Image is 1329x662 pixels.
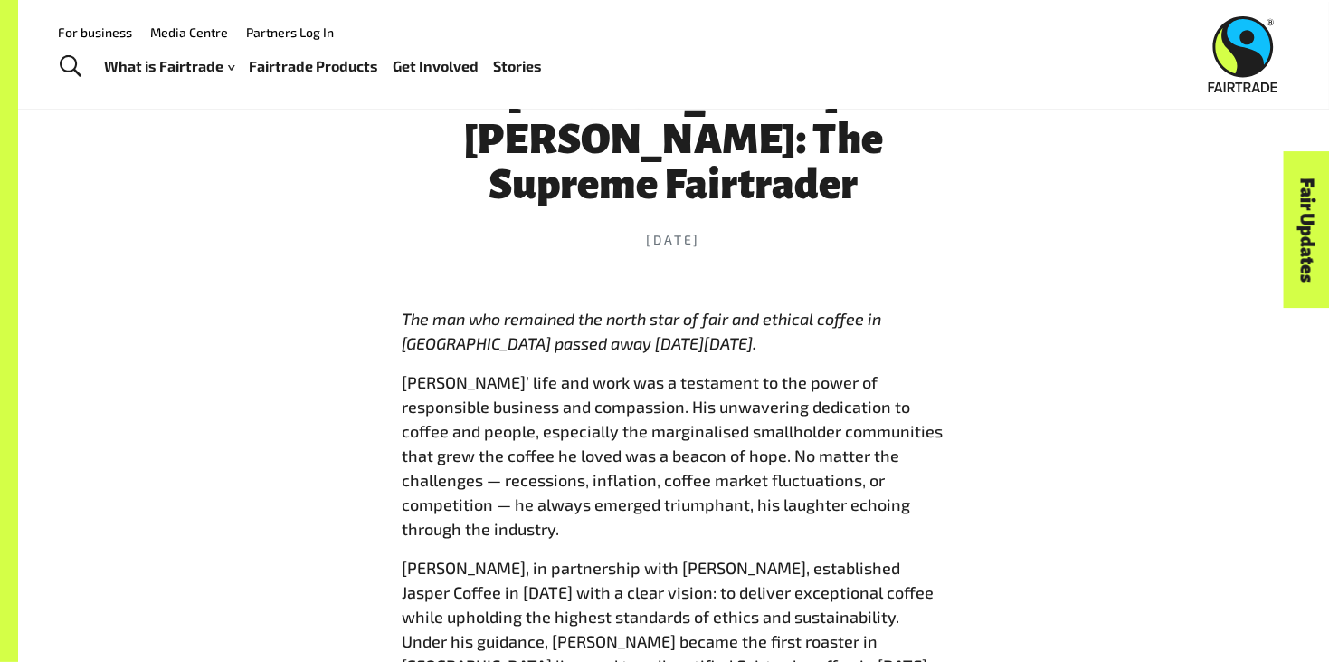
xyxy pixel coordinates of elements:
em: The man who remained the north star of fair and ethical coffee in [GEOGRAPHIC_DATA] passed away [... [403,309,882,353]
img: Fairtrade Australia New Zealand logo [1209,16,1278,92]
span: [PERSON_NAME]’ life and work was a testament to the power of responsible business and compassion.... [403,372,911,441]
a: For business [58,24,132,40]
a: Toggle Search [49,44,93,90]
a: What is Fairtrade [105,53,235,80]
a: Media Centre [150,24,228,40]
time: [DATE] [403,230,945,249]
h1: Remembering [PERSON_NAME] [PERSON_NAME]: The Supreme Fairtrader [403,26,945,207]
a: Fairtrade Products [250,53,379,80]
a: Stories [494,53,543,80]
a: Get Involved [394,53,479,80]
span: ple, especially the marginalised smallholder communities that grew the coffee he loved was a beac... [403,421,944,539]
a: Partners Log In [246,24,334,40]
